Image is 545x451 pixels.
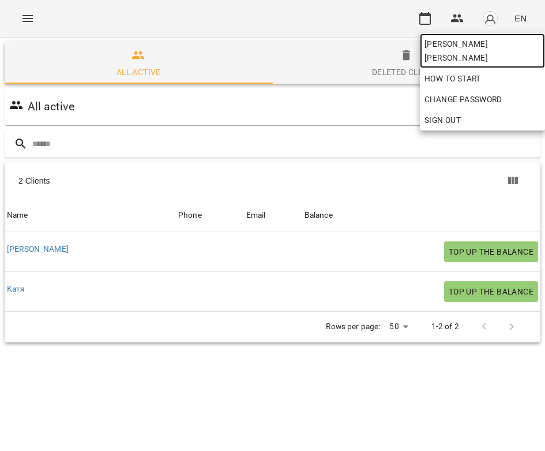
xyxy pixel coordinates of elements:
a: Change Password [420,89,545,110]
a: [PERSON_NAME] [PERSON_NAME] [420,33,545,68]
button: Sign Out [420,110,545,131]
span: Change Password [424,92,540,106]
span: [PERSON_NAME] [PERSON_NAME] [424,37,540,65]
span: How to start [424,72,481,85]
a: How to start [420,68,486,89]
span: Sign Out [424,113,461,127]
